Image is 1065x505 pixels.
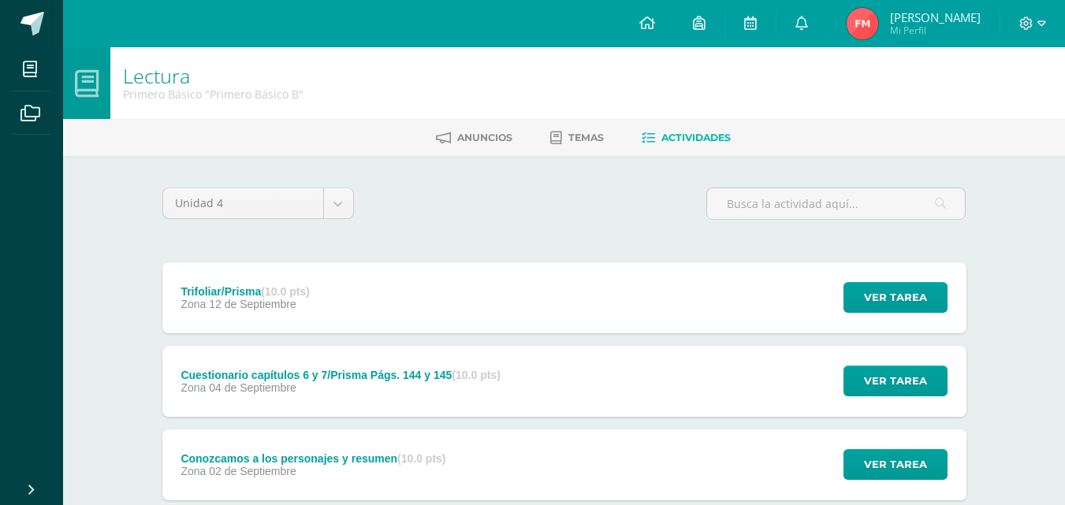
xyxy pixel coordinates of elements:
div: Trifoliar/Prisma [181,285,309,298]
span: Zona [181,465,206,477]
span: Anuncios [457,132,512,143]
span: 02 de Septiembre [209,465,296,477]
span: Zona [181,298,206,310]
span: 04 de Septiembre [209,381,296,394]
span: Temas [568,132,604,143]
h1: Lectura [123,65,303,87]
span: [PERSON_NAME] [890,9,981,25]
a: Lectura [123,62,190,89]
a: Unidad 4 [163,188,353,218]
strong: (10.0 pts) [397,452,445,465]
span: Actividades [661,132,731,143]
span: Ver tarea [864,366,927,395]
span: Mi Perfil [890,24,981,37]
a: Actividades [642,125,731,150]
a: Temas [550,125,604,150]
button: Ver tarea [843,282,948,313]
span: Zona [181,381,206,394]
input: Busca la actividad aquí... [707,188,965,219]
strong: (10.0 pts) [261,285,309,298]
button: Ver tarea [843,366,948,396]
button: Ver tarea [843,449,948,480]
span: Ver tarea [864,283,927,312]
a: Anuncios [436,125,512,150]
strong: (10.0 pts) [452,369,500,381]
div: Primero Básico 'Primero Básico B' [123,87,303,102]
img: e7e831ab183abe764ca085a59fd3502c.png [847,8,878,39]
span: Ver tarea [864,450,927,479]
span: Unidad 4 [175,188,311,218]
div: Cuestionario capítulos 6 y 7/Prisma Págs. 144 y 145 [181,369,500,381]
span: 12 de Septiembre [209,298,296,310]
div: Conozcamos a los personajes y resumen [181,452,445,465]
